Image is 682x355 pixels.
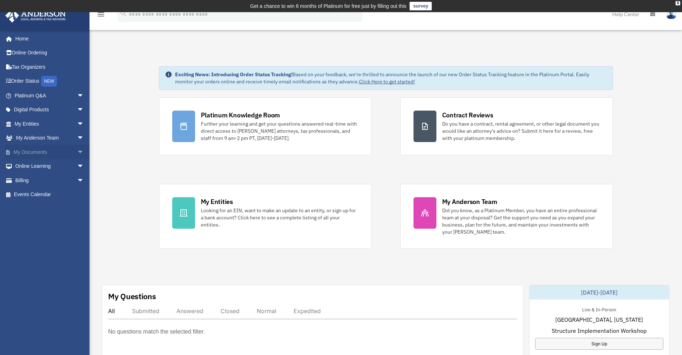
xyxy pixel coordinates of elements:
a: Online Ordering [5,46,95,60]
div: Did you know, as a Platinum Member, you have an entire professional team at your disposal? Get th... [442,207,600,235]
div: Normal [257,307,276,315]
div: Do you have a contract, rental agreement, or other legal document you would like an attorney's ad... [442,120,600,142]
a: My Entities Looking for an EIN, want to make an update to an entity, or sign up for a bank accoun... [159,184,372,249]
span: arrow_drop_down [77,145,91,160]
div: NEW [41,76,57,87]
div: Submitted [132,307,159,315]
a: Digital Productsarrow_drop_down [5,103,95,117]
a: Click Here to get started! [359,78,415,85]
span: arrow_drop_down [77,88,91,103]
a: menu [97,13,105,19]
span: arrow_drop_down [77,173,91,188]
span: arrow_drop_down [77,117,91,131]
a: My Anderson Team Did you know, as a Platinum Member, you have an entire professional team at your... [400,184,613,249]
div: Expedited [294,307,321,315]
div: Further your learning and get your questions answered real-time with direct access to [PERSON_NAM... [201,120,358,142]
strong: Exciting News: Introducing Order Status Tracking! [175,71,292,78]
a: Sign Up [535,338,663,350]
a: Contract Reviews Do you have a contract, rental agreement, or other legal document you would like... [400,97,613,155]
i: menu [97,10,105,19]
a: Tax Organizers [5,60,95,74]
div: My Questions [108,291,156,302]
span: arrow_drop_down [77,103,91,117]
div: Live & In-Person [576,305,622,313]
div: Looking for an EIN, want to make an update to an entity, or sign up for a bank account? Click her... [201,207,358,228]
div: My Entities [201,197,233,206]
img: Anderson Advisors Platinum Portal [3,9,68,23]
div: Closed [221,307,240,315]
span: [GEOGRAPHIC_DATA], [US_STATE] [555,315,643,324]
div: Contract Reviews [442,111,493,120]
a: Order StatusNEW [5,74,95,89]
div: Platinum Knowledge Room [201,111,280,120]
div: Based on your feedback, we're thrilled to announce the launch of our new Order Status Tracking fe... [175,71,607,85]
div: All [108,307,115,315]
span: arrow_drop_down [77,131,91,146]
span: Structure Implementation Workshop [552,326,647,335]
a: My Entitiesarrow_drop_down [5,117,95,131]
a: Billingarrow_drop_down [5,173,95,188]
a: Platinum Q&Aarrow_drop_down [5,88,95,103]
div: Get a chance to win 6 months of Platinum for free just by filling out this [250,2,407,10]
p: No questions match the selected filter. [108,327,205,337]
i: search [120,10,127,18]
a: survey [410,2,432,10]
div: My Anderson Team [442,197,497,206]
a: My Documentsarrow_drop_down [5,145,95,159]
span: arrow_drop_down [77,159,91,174]
div: close [676,1,680,5]
a: Home [5,31,91,46]
a: Online Learningarrow_drop_down [5,159,95,174]
a: Events Calendar [5,188,95,202]
img: User Pic [666,9,677,19]
div: [DATE]-[DATE] [529,285,669,300]
div: Answered [176,307,203,315]
a: Platinum Knowledge Room Further your learning and get your questions answered real-time with dire... [159,97,372,155]
a: My Anderson Teamarrow_drop_down [5,131,95,145]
